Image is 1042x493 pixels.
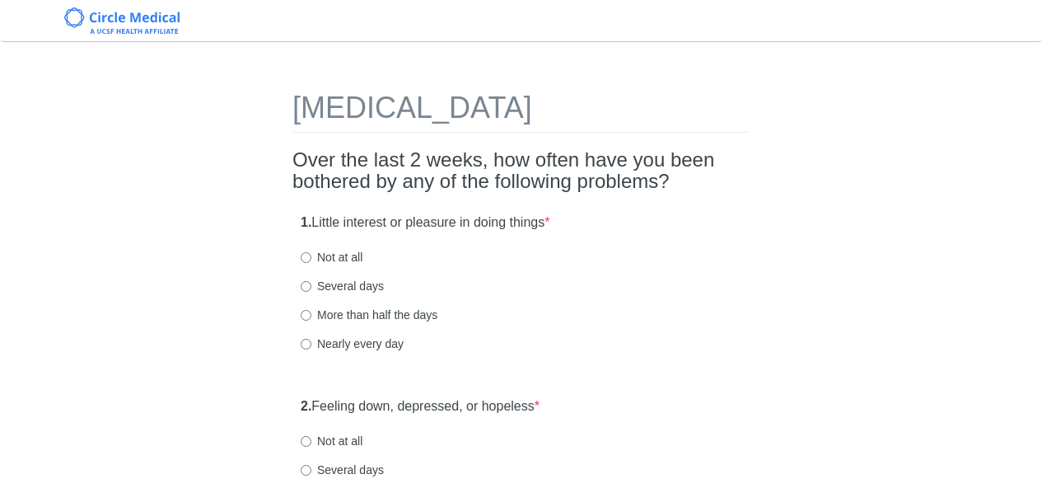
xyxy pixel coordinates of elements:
label: Not at all [301,249,362,265]
input: More than half the days [301,310,311,321]
label: More than half the days [301,307,437,323]
label: Feeling down, depressed, or hopeless [301,397,540,416]
strong: 1. [301,215,311,229]
img: Circle Medical Logo [64,7,180,34]
input: Not at all [301,436,311,447]
label: Several days [301,278,384,294]
input: Not at all [301,252,311,263]
label: Little interest or pleasure in doing things [301,214,549,232]
label: Several days [301,462,384,478]
label: Nearly every day [301,336,404,352]
h1: [MEDICAL_DATA] [292,92,750,133]
input: Several days [301,465,311,476]
h2: Over the last 2 weeks, how often have you been bothered by any of the following problems? [292,149,750,193]
strong: 2. [301,399,311,413]
input: Several days [301,281,311,292]
label: Not at all [301,433,362,449]
input: Nearly every day [301,339,311,350]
